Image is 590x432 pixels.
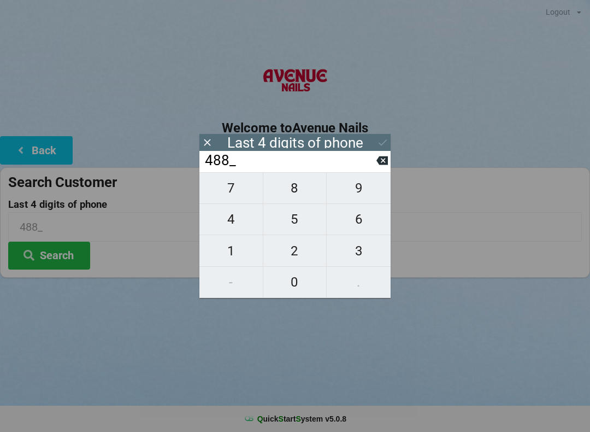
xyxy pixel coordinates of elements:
[199,235,263,266] button: 1
[327,208,391,231] span: 6
[263,177,327,200] span: 8
[327,172,391,204] button: 9
[263,172,327,204] button: 8
[263,208,327,231] span: 5
[199,208,263,231] span: 4
[199,177,263,200] span: 7
[263,267,327,298] button: 0
[263,240,327,262] span: 2
[327,240,391,262] span: 3
[327,235,391,266] button: 3
[199,172,263,204] button: 7
[263,271,327,294] span: 0
[327,204,391,235] button: 6
[199,240,263,262] span: 1
[263,235,327,266] button: 2
[327,177,391,200] span: 9
[199,204,263,235] button: 4
[227,137,363,148] div: Last 4 digits of phone
[263,204,327,235] button: 5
